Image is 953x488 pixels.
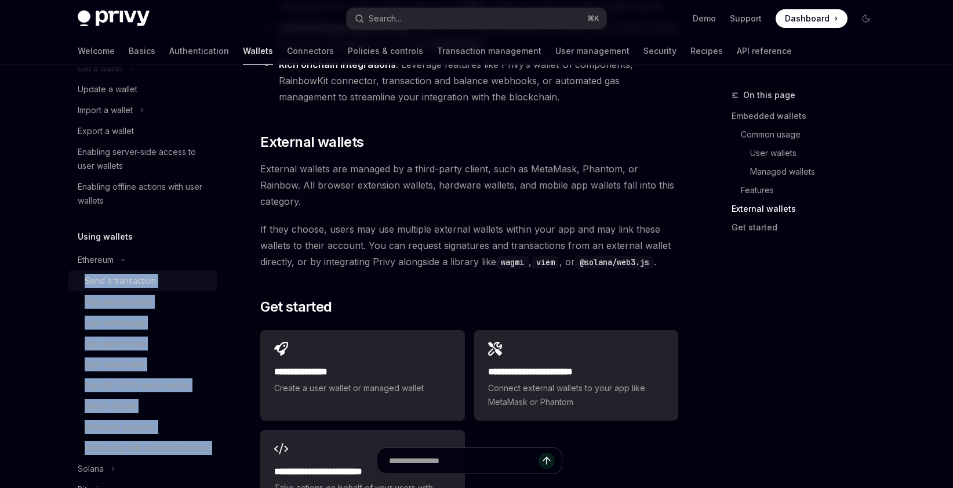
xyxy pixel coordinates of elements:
span: Dashboard [785,13,830,24]
div: Update a wallet [78,82,137,96]
a: Sign EIP-7702 authorization [68,375,217,396]
div: Export a wallet [78,124,134,138]
img: dark logo [78,10,150,27]
button: Search...⌘K [347,8,606,29]
span: If they choose, users may use multiple external wallets within your app and may link these wallet... [260,221,678,270]
li: : Leverage features like Privy’s wallet UI components, RainbowKit connector, transaction and bala... [260,56,678,105]
a: Security [643,37,676,65]
a: User wallets [750,144,885,162]
a: Sign a message [68,312,217,333]
code: wagmi [496,256,529,269]
div: Enabling offline actions with user wallets [78,180,210,208]
code: @solana/web3.js [575,256,654,269]
div: Ethereum provider [85,420,156,434]
a: Enabling offline actions with user wallets [68,176,217,211]
a: Sign a transaction [68,291,217,312]
div: Import a wallet [78,103,133,117]
a: Ethereum provider [68,417,217,438]
a: Connectors [287,37,334,65]
a: Embedded wallets [732,107,885,125]
a: Get started [732,218,885,237]
a: Features [741,181,885,200]
a: External wallets [732,200,885,218]
div: Solana [78,462,104,476]
button: Send message [539,453,555,469]
a: Send a transaction [68,270,217,291]
span: Get started [260,298,332,316]
div: Sign typed data [85,337,146,350]
a: Sign typed data [68,333,217,354]
a: Wallets [243,37,273,65]
code: viem [532,256,559,269]
a: Update a wallet [68,79,217,100]
a: Recipes [690,37,723,65]
span: External wallets [260,133,363,151]
a: Support [730,13,762,24]
a: API reference [737,37,792,65]
a: Sign a raw hash [68,354,217,375]
div: Sign EIP-7702 authorization [85,378,190,392]
span: On this page [743,88,795,102]
a: Basics [129,37,155,65]
a: Demo [693,13,716,24]
span: External wallets are managed by a third-party client, such as MetaMask, Phantom, or Rainbow. All ... [260,161,678,209]
a: Enabling server-side access to user wallets [68,142,217,176]
div: Switch chains [85,399,136,413]
a: Authentication [169,37,229,65]
a: Policies & controls [348,37,423,65]
a: Welcome [78,37,115,65]
div: Interfacing with common libraries [85,441,210,455]
a: Dashboard [776,9,847,28]
a: User management [555,37,630,65]
div: Sign a raw hash [85,357,145,371]
span: Connect external wallets to your app like MetaMask or Phantom [488,381,664,409]
div: Sign a message [85,316,146,330]
button: Toggle dark mode [857,9,875,28]
span: ⌘ K [587,14,599,23]
div: Ethereum [78,253,114,267]
a: Managed wallets [750,162,885,181]
a: Export a wallet [68,121,217,142]
a: Switch chains [68,396,217,417]
a: Interfacing with common libraries [68,438,217,458]
div: Send a transaction [85,274,156,288]
div: Sign a transaction [85,295,152,309]
div: Enabling server-side access to user wallets [78,145,210,173]
div: Search... [369,12,401,26]
a: Transaction management [437,37,541,65]
span: Create a user wallet or managed wallet [274,381,450,395]
h5: Using wallets [78,230,133,244]
a: Common usage [741,125,885,144]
